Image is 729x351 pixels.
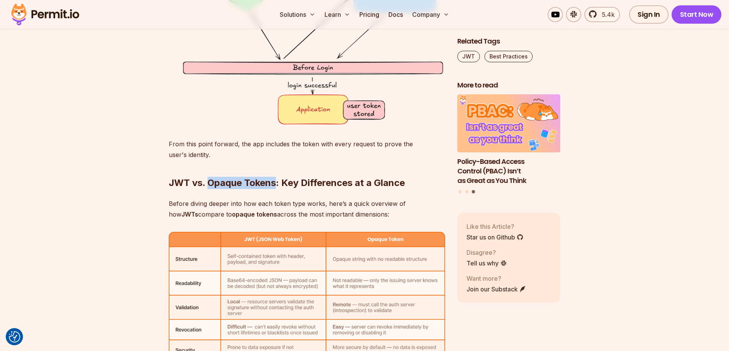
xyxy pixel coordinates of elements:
a: Tell us why [466,259,507,268]
strong: JWTs [181,210,198,218]
button: Consent Preferences [9,331,20,343]
div: Posts [457,95,561,195]
p: From this point forward, the app includes the token with every request to prove the user's identity. [169,139,445,160]
a: 5.4k [584,7,620,22]
strong: JWT vs. Opaque Tokens: Key Differences at a Glance [169,177,405,188]
img: Policy-Based Access Control (PBAC) Isn’t as Great as You Think [457,95,561,153]
a: Docs [385,7,406,22]
button: Company [409,7,452,22]
h3: Policy-Based Access Control (PBAC) Isn’t as Great as You Think [457,157,561,185]
a: Start Now [672,5,722,24]
a: Best Practices [484,51,533,62]
button: Solutions [277,7,318,22]
p: Want more? [466,274,526,283]
a: Policy-Based Access Control (PBAC) Isn’t as Great as You ThinkPolicy-Based Access Control (PBAC) ... [457,95,561,186]
h2: Related Tags [457,37,561,46]
button: Go to slide 2 [465,190,468,193]
a: Join our Substack [466,285,526,294]
button: Go to slide 1 [458,190,462,193]
p: Like this Article? [466,222,524,231]
strong: opaque tokens [232,210,277,218]
a: Sign In [629,5,669,24]
p: Disagree? [466,248,507,257]
a: Pricing [356,7,382,22]
p: Before diving deeper into how each token type works, here’s a quick overview of how compare to ac... [169,198,445,220]
button: Learn [321,7,353,22]
li: 3 of 3 [457,95,561,186]
img: Permit logo [8,2,83,27]
button: Go to slide 3 [472,190,475,194]
a: JWT [457,51,480,62]
h2: More to read [457,81,561,90]
a: Star us on Github [466,233,524,242]
span: 5.4k [597,10,615,19]
img: Revisit consent button [9,331,20,343]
